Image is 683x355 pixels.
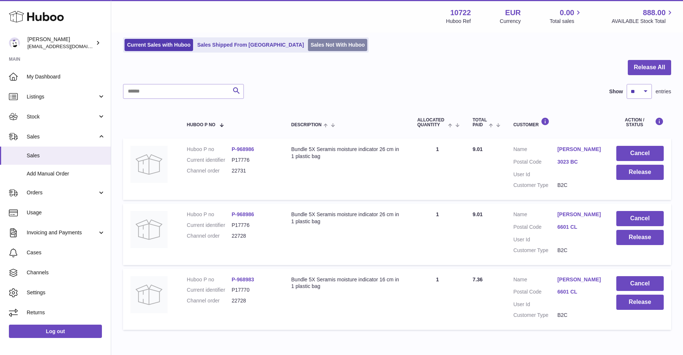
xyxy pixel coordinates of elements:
dd: P17770 [232,287,276,294]
span: 888.00 [643,8,666,18]
dd: 22728 [232,297,276,304]
dt: Customer Type [513,312,557,319]
a: 6601 CL [557,288,601,295]
span: 7.36 [473,277,483,282]
dt: Current identifier [187,222,232,229]
span: Total paid [473,118,487,127]
dt: Postal Code [513,158,557,167]
dd: P17776 [232,222,276,229]
span: My Dashboard [27,73,105,80]
dt: Name [513,146,557,155]
span: Sales [27,133,97,140]
dt: Channel order [187,297,232,304]
span: Settings [27,289,105,296]
span: Stock [27,113,97,120]
td: 1 [410,204,465,265]
dt: Huboo P no [187,276,232,283]
td: 1 [410,269,465,330]
div: Bundle 5X Seramis moisture indicator 16 cm in 1 plastic bag [291,276,402,290]
a: [PERSON_NAME] [557,211,601,218]
label: Show [609,88,623,95]
dt: Huboo P no [187,146,232,153]
a: 6601 CL [557,224,601,231]
dd: P17776 [232,157,276,164]
span: Huboo P no [187,123,215,127]
dt: Current identifier [187,287,232,294]
dt: Customer Type [513,182,557,189]
dt: Current identifier [187,157,232,164]
span: Cases [27,249,105,256]
div: Bundle 5X Seramis moisture indicator 26 cm in 1 plastic bag [291,211,402,225]
button: Release [616,230,664,245]
span: 0.00 [560,8,574,18]
dt: User Id [513,171,557,178]
a: 3023 BC [557,158,601,165]
span: Total sales [550,18,583,25]
button: Release [616,165,664,180]
dt: Customer Type [513,247,557,254]
button: Release [616,295,664,310]
button: Release All [628,60,671,75]
span: Description [291,123,322,127]
button: Cancel [616,211,664,226]
span: Sales [27,152,105,159]
span: 9.01 [473,146,483,152]
dt: Huboo P no [187,211,232,218]
a: 0.00 Total sales [550,8,583,25]
dt: Name [513,276,557,285]
span: Invoicing and Payments [27,229,97,236]
div: [PERSON_NAME] [27,36,94,50]
button: Cancel [616,276,664,291]
div: Bundle 5X Seramis moisture indicator 26 cm in 1 plastic bag [291,146,402,160]
a: P-968983 [232,277,254,282]
span: Channels [27,269,105,276]
a: P-968986 [232,211,254,217]
span: 9.01 [473,211,483,217]
div: Huboo Ref [446,18,471,25]
dt: User Id [513,301,557,308]
a: [PERSON_NAME] [557,146,601,153]
span: AVAILABLE Stock Total [611,18,674,25]
dt: Postal Code [513,288,557,297]
a: Sales Shipped From [GEOGRAPHIC_DATA] [195,39,306,51]
dt: Postal Code [513,224,557,232]
a: Sales Not With Huboo [308,39,367,51]
dd: 22731 [232,167,276,174]
td: 1 [410,138,465,200]
strong: EUR [505,8,521,18]
div: Currency [500,18,521,25]
dt: User Id [513,236,557,243]
span: Listings [27,93,97,100]
span: Usage [27,209,105,216]
a: 888.00 AVAILABLE Stock Total [611,8,674,25]
dd: B2C [557,312,601,319]
img: no-photo.jpg [130,146,168,183]
span: [EMAIL_ADDRESS][DOMAIN_NAME] [27,43,109,49]
dt: Channel order [187,167,232,174]
span: ALLOCATED Quantity [417,118,446,127]
span: Orders [27,189,97,196]
img: sales@plantcaretools.com [9,37,20,48]
button: Cancel [616,146,664,161]
span: Add Manual Order [27,170,105,177]
dd: B2C [557,182,601,189]
img: no-photo.jpg [130,276,168,313]
img: no-photo.jpg [130,211,168,248]
span: entries [656,88,671,95]
div: Customer [513,117,601,127]
a: [PERSON_NAME] [557,276,601,283]
dd: B2C [557,247,601,254]
strong: 10722 [450,8,471,18]
dd: 22728 [232,232,276,240]
dt: Channel order [187,232,232,240]
a: Current Sales with Huboo [125,39,193,51]
a: Log out [9,325,102,338]
div: Action / Status [616,117,664,127]
dt: Name [513,211,557,220]
a: P-968986 [232,146,254,152]
span: Returns [27,309,105,316]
